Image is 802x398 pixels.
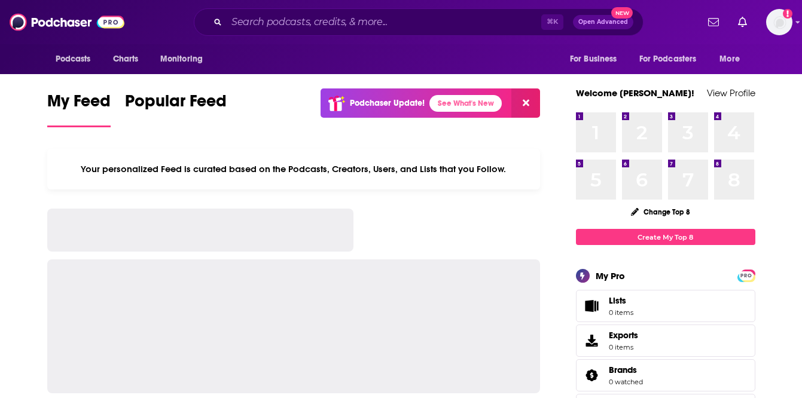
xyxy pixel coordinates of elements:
[609,365,643,375] a: Brands
[580,367,604,384] a: Brands
[47,149,541,189] div: Your personalized Feed is curated based on the Podcasts, Creators, Users, and Lists that you Follow.
[573,15,633,29] button: Open AdvancedNew
[350,98,425,108] p: Podchaser Update!
[639,51,697,68] span: For Podcasters
[733,12,752,32] a: Show notifications dropdown
[707,87,755,99] a: View Profile
[576,359,755,391] span: Brands
[609,343,638,351] span: 0 items
[578,19,628,25] span: Open Advanced
[580,298,604,314] span: Lists
[576,229,755,245] a: Create My Top 8
[609,295,633,306] span: Lists
[125,91,227,118] span: Popular Feed
[160,51,203,68] span: Monitoring
[580,332,604,349] span: Exports
[576,290,755,322] a: Lists
[570,51,617,68] span: For Business
[541,14,563,30] span: ⌘ K
[766,9,792,35] span: Logged in as edodaro
[47,91,111,118] span: My Feed
[609,295,626,306] span: Lists
[227,13,541,32] input: Search podcasts, credits, & more...
[609,330,638,341] span: Exports
[10,11,124,33] img: Podchaser - Follow, Share and Rate Podcasts
[562,48,632,71] button: open menu
[632,48,714,71] button: open menu
[766,9,792,35] img: User Profile
[719,51,740,68] span: More
[711,48,755,71] button: open menu
[783,9,792,19] svg: Add a profile image
[194,8,644,36] div: Search podcasts, credits, & more...
[766,9,792,35] button: Show profile menu
[576,87,694,99] a: Welcome [PERSON_NAME]!
[47,91,111,127] a: My Feed
[152,48,218,71] button: open menu
[576,324,755,357] a: Exports
[609,365,637,375] span: Brands
[703,12,724,32] a: Show notifications dropdown
[596,270,625,281] div: My Pro
[624,204,698,219] button: Change Top 8
[611,7,633,19] span: New
[125,91,227,127] a: Popular Feed
[47,48,106,71] button: open menu
[56,51,91,68] span: Podcasts
[739,271,754,280] a: PRO
[105,48,146,71] a: Charts
[609,308,633,317] span: 0 items
[739,271,754,280] span: PRO
[113,51,139,68] span: Charts
[429,95,502,112] a: See What's New
[609,378,643,386] a: 0 watched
